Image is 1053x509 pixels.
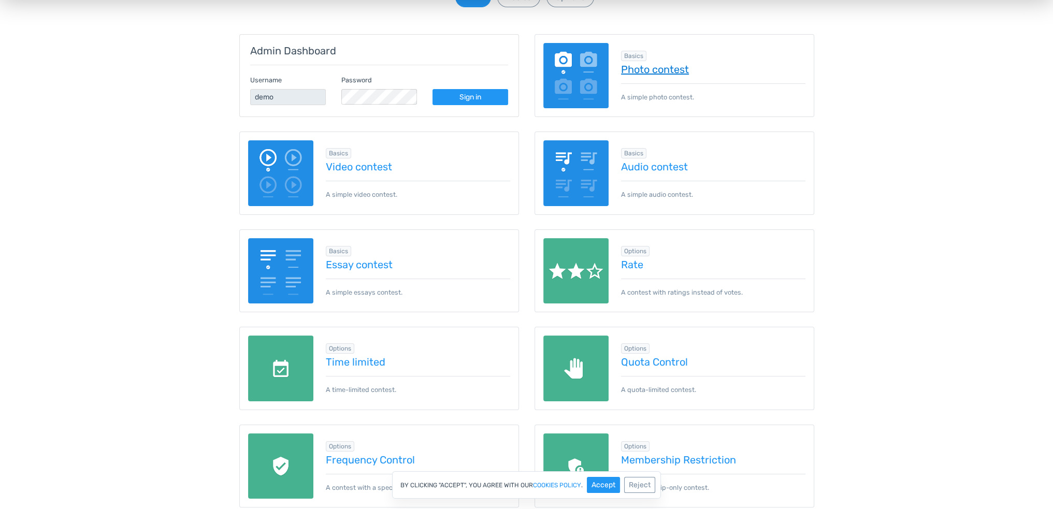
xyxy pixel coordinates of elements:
[326,181,510,199] p: A simple video contest.
[341,75,372,85] label: Password
[624,477,655,493] button: Reject
[248,238,314,304] img: essay-contest.png.webp
[621,343,650,354] span: Browse all in Options
[621,161,805,172] a: Audio contest
[326,356,510,368] a: Time limited
[621,376,805,395] p: A quota-limited contest.
[621,356,805,368] a: Quota Control
[621,246,650,256] span: Browse all in Options
[543,238,609,304] img: rate.png.webp
[326,343,354,354] span: Browse all in Options
[621,259,805,270] a: Rate
[621,441,650,452] span: Browse all in Options
[326,161,510,172] a: Video contest
[326,259,510,270] a: Essay contest
[248,336,314,401] img: date-limited.png.webp
[587,477,620,493] button: Accept
[250,75,282,85] label: Username
[543,336,609,401] img: quota-limited.png.webp
[543,140,609,206] img: audio-poll.png.webp
[621,83,805,102] p: A simple photo contest.
[543,433,609,499] img: members-only.png.webp
[326,148,351,158] span: Browse all in Basics
[533,482,581,488] a: cookies policy
[248,433,314,499] img: recaptcha.png.webp
[432,89,508,105] a: Sign in
[621,51,646,61] span: Browse all in Basics
[326,279,510,297] p: A simple essays contest.
[326,454,510,466] a: Frequency Control
[621,454,805,466] a: Membership Restriction
[621,181,805,199] p: A simple audio contest.
[326,246,351,256] span: Browse all in Basics
[621,64,805,75] a: Photo contest
[543,43,609,109] img: image-poll.png.webp
[392,471,661,499] div: By clicking "Accept", you agree with our .
[621,279,805,297] p: A contest with ratings instead of votes.
[326,441,354,452] span: Browse all in Options
[621,148,646,158] span: Browse all in Basics
[326,376,510,395] p: A time-limited contest.
[250,45,508,56] h5: Admin Dashboard
[248,140,314,206] img: video-poll.png.webp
